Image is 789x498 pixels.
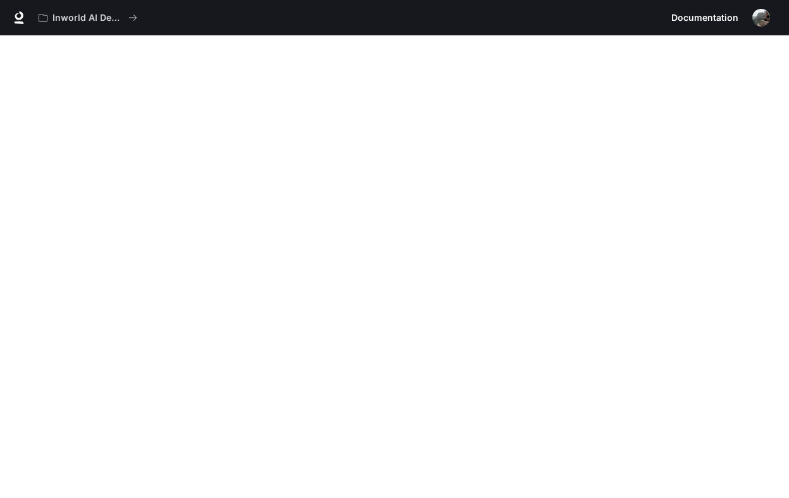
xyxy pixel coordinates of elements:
[671,10,738,26] span: Documentation
[33,5,143,30] button: All workspaces
[752,9,770,27] img: User avatar
[53,13,123,23] p: Inworld AI Demos
[749,5,774,30] button: User avatar
[666,5,743,30] a: Documentation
